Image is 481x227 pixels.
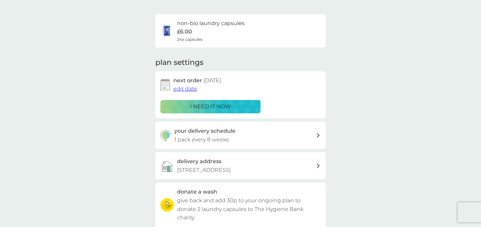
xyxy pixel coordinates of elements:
p: i need it now [190,102,231,111]
h3: your delivery schedule [174,127,235,135]
p: 1 pack every 8 weeks [174,135,229,144]
p: give back and add 30p to your ongoing plan to donate 2 laundry capsules to The Hygiene Bank charity. [177,196,321,222]
button: edit date [173,85,197,93]
h3: donate a wash [177,188,217,196]
p: £6.00 [177,27,192,36]
span: 24x capsules [177,36,202,42]
h2: plan settings [155,58,203,68]
span: [DATE] [203,77,221,84]
img: non-bio laundry capsules [160,24,174,37]
p: [STREET_ADDRESS] [177,166,231,175]
h3: delivery address [177,157,221,166]
h6: non-bio laundry capsules [177,19,245,28]
button: your delivery schedule1 pack every 8 weeks [155,122,326,149]
h2: next order [173,76,221,85]
button: i need it now [160,100,261,113]
span: edit date [173,86,197,92]
a: delivery address[STREET_ADDRESS] [155,152,326,179]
